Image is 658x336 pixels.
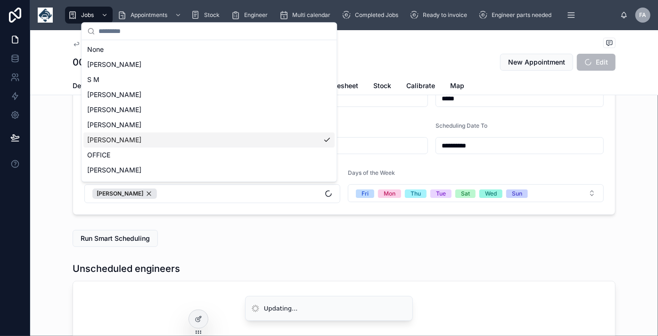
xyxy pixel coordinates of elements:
[60,5,620,25] div: scrollable content
[87,75,99,84] span: S M
[411,189,421,198] div: Thu
[373,77,391,96] a: Stock
[73,81,95,90] span: Details
[73,40,118,48] a: Back to Jobs
[356,188,374,198] button: Unselect FRI
[461,189,470,198] div: Sat
[355,11,398,19] span: Completed Jobs
[73,262,180,275] h1: Unscheduled engineers
[81,11,94,19] span: Jobs
[188,7,226,24] a: Stock
[348,169,395,176] span: Days of the Week
[276,7,337,24] a: Multi calendar
[115,7,186,24] a: Appointments
[436,122,487,129] span: Scheduling Date To
[362,189,369,198] div: Fri
[292,11,330,19] span: Multi calendar
[97,190,143,197] span: [PERSON_NAME]
[348,184,604,202] button: Select Button
[339,7,405,24] a: Completed Jobs
[92,188,157,199] button: Unselect 20
[479,188,502,198] button: Unselect WED
[436,189,446,198] div: Tue
[73,230,158,247] button: Run Smart Scheduling
[73,77,95,96] a: Details
[407,7,474,24] a: Ready to invoice
[476,7,558,24] a: Engineer parts needed
[508,57,565,67] span: New Appointment
[384,189,395,198] div: Mon
[83,42,335,57] div: None
[430,188,452,198] button: Unselect TUE
[325,77,358,96] a: Timesheet
[87,150,110,160] span: OFFICE
[87,135,141,145] span: [PERSON_NAME]
[204,11,220,19] span: Stock
[455,188,476,198] button: Unselect SAT
[378,188,401,198] button: Unselect MON
[73,56,219,69] h1: 00324041 (45898.33617207176)
[325,81,358,90] span: Timesheet
[450,81,464,90] span: Map
[84,184,340,203] button: Select Button
[500,54,573,71] button: New Appointment
[87,60,141,69] span: [PERSON_NAME]
[485,189,497,198] div: Wed
[81,234,150,243] span: Run Smart Scheduling
[244,11,268,19] span: Engineer
[65,7,113,24] a: Jobs
[38,8,53,23] img: App logo
[423,11,467,19] span: Ready to invoice
[228,7,274,24] a: Engineer
[87,120,141,130] span: [PERSON_NAME]
[506,188,528,198] button: Unselect SUN
[492,11,551,19] span: Engineer parts needed
[406,77,435,96] a: Calibrate
[131,11,167,19] span: Appointments
[373,81,391,90] span: Stock
[512,189,522,198] div: Sun
[87,165,141,175] span: [PERSON_NAME]
[87,90,141,99] span: [PERSON_NAME]
[405,188,427,198] button: Unselect THU
[406,81,435,90] span: Calibrate
[264,304,298,313] div: Updating...
[640,11,647,19] span: FA
[450,77,464,96] a: Map
[82,40,337,181] div: Suggestions
[87,105,141,115] span: [PERSON_NAME]
[87,180,126,190] span: STEW GENT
